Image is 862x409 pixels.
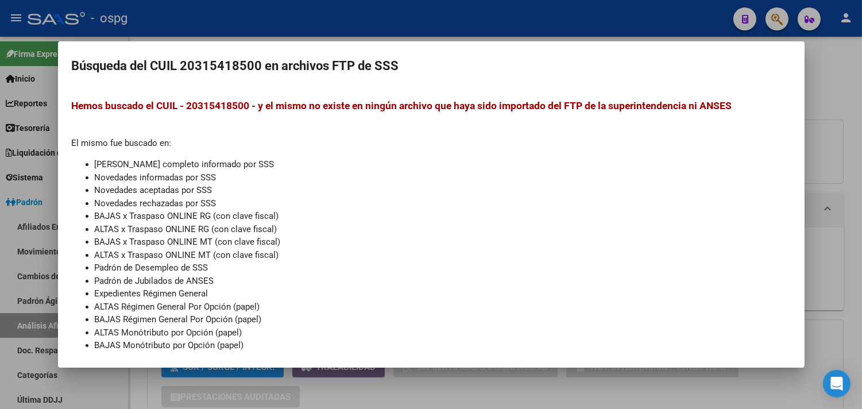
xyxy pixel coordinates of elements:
[95,352,791,365] li: Adhesiones directas por ARCA de Monotributo
[95,261,791,275] li: Padrón de Desempleo de SSS
[95,313,791,326] li: BAJAS Régimen General Por Opción (papel)
[95,197,791,210] li: Novedades rechazadas por SSS
[95,326,791,339] li: ALTAS Monótributo por Opción (papel)
[72,100,732,111] span: Hemos buscado el CUIL - 20315418500 - y el mismo no existe en ningún archivo que haya sido import...
[72,55,791,77] h2: Búsqueda del CUIL 20315418500 en archivos FTP de SSS
[95,249,791,262] li: ALTAS x Traspaso ONLINE MT (con clave fiscal)
[95,184,791,197] li: Novedades aceptadas por SSS
[95,300,791,314] li: ALTAS Régimen General Por Opción (papel)
[95,236,791,249] li: BAJAS x Traspaso ONLINE MT (con clave fiscal)
[95,171,791,184] li: Novedades informadas por SSS
[95,275,791,288] li: Padrón de Jubilados de ANSES
[95,210,791,223] li: BAJAS x Traspaso ONLINE RG (con clave fiscal)
[95,223,791,236] li: ALTAS x Traspaso ONLINE RG (con clave fiscal)
[823,370,851,398] div: Open Intercom Messenger
[95,287,791,300] li: Expedientes Régimen General
[95,158,791,171] li: [PERSON_NAME] completo informado por SSS
[95,339,791,352] li: BAJAS Monótributo por Opción (papel)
